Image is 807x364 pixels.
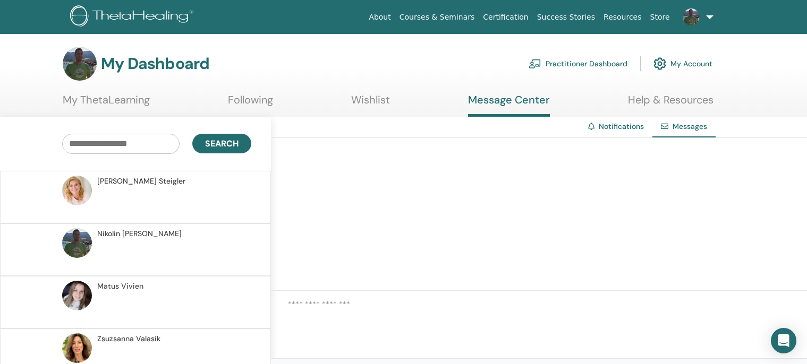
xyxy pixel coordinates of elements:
img: default.jpg [683,8,700,25]
span: Matus Vivien [97,281,143,292]
img: chalkboard-teacher.svg [529,59,541,68]
a: Courses & Seminars [395,7,479,27]
a: Notifications [599,122,644,131]
a: My Account [653,52,712,75]
a: Store [646,7,674,27]
span: Zsuzsanna Valasik [97,333,160,344]
a: About [364,7,395,27]
a: Certification [479,7,532,27]
a: Success Stories [533,7,599,27]
span: Nikolin [PERSON_NAME] [97,228,182,239]
span: Search [205,138,239,149]
a: Message Center [468,93,550,117]
button: Search [192,134,251,153]
img: default.jpg [63,47,97,81]
a: Practitioner Dashboard [529,52,627,75]
span: [PERSON_NAME] Steigler [97,176,185,187]
a: Wishlist [351,93,390,114]
a: My ThetaLearning [63,93,150,114]
img: default.jpg [62,333,92,363]
span: Messages [673,122,707,131]
img: default.jpg [62,176,92,205]
h3: My Dashboard [101,54,209,73]
img: default.jpg [62,281,92,310]
img: cog.svg [653,55,666,73]
div: Open Intercom Messenger [771,328,796,353]
img: logo.png [70,5,197,29]
img: default.jpg [62,228,92,258]
a: Resources [599,7,646,27]
a: Following [228,93,273,114]
a: Help & Resources [628,93,713,114]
